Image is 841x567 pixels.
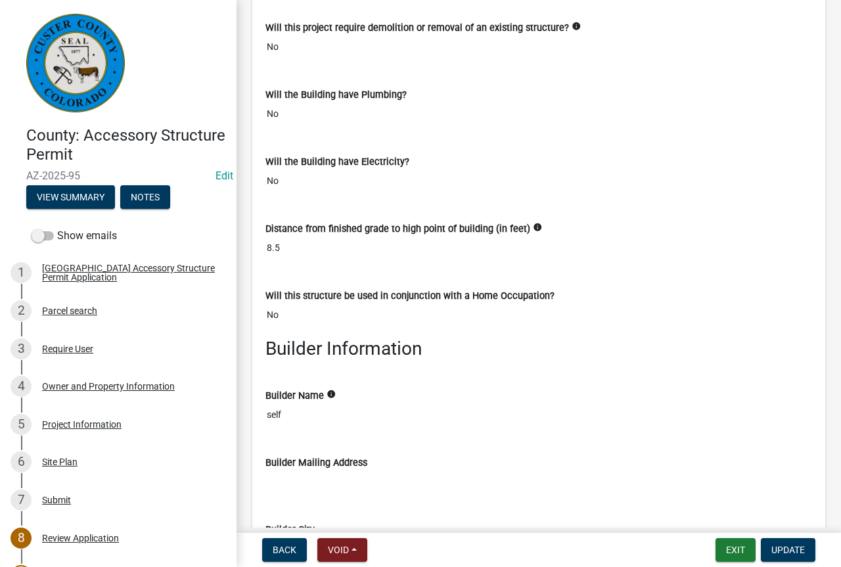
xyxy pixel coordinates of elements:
div: 1 [11,262,32,283]
div: [GEOGRAPHIC_DATA] Accessory Structure Permit Application [42,263,216,282]
h4: County: Accessory Structure Permit [26,126,226,164]
div: Project Information [42,420,122,429]
div: 6 [11,451,32,472]
i: info [533,223,542,232]
wm-modal-confirm: Notes [120,193,170,203]
a: Edit [216,170,233,182]
i: info [327,390,336,399]
div: Require User [42,344,93,353]
div: Parcel search [42,306,97,315]
span: AZ-2025-95 [26,170,210,182]
div: 7 [11,489,32,510]
div: Submit [42,495,71,505]
button: Update [761,538,815,562]
label: Builder Mailing Address [265,459,367,468]
label: Builder Name [265,392,324,401]
div: Owner and Property Information [42,382,175,391]
wm-modal-confirm: Edit Application Number [216,170,233,182]
label: Will the Building have Plumbing? [265,91,407,100]
button: Notes [120,185,170,209]
div: Review Application [42,533,119,543]
label: Distance from finished grade to high point of building (in feet) [265,225,530,234]
button: Void [317,538,367,562]
span: Void [328,545,349,555]
label: Builder City [265,526,315,535]
label: Show emails [32,228,117,244]
div: 5 [11,414,32,435]
label: Will this structure be used in conjunction with a Home Occupation? [265,292,555,301]
div: 3 [11,338,32,359]
label: Will this project require demolition or removal of an existing structure? [265,24,569,33]
div: 2 [11,300,32,321]
button: View Summary [26,185,115,209]
img: Custer County, Colorado [26,14,125,112]
div: 8 [11,528,32,549]
button: Exit [716,538,756,562]
span: Back [273,545,296,555]
div: 4 [11,376,32,397]
label: Will the Building have Electricity? [265,158,409,167]
span: Update [771,545,805,555]
i: info [572,22,581,31]
button: Back [262,538,307,562]
wm-modal-confirm: Summary [26,193,115,203]
div: Site Plan [42,457,78,466]
h3: Builder Information [265,338,812,360]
